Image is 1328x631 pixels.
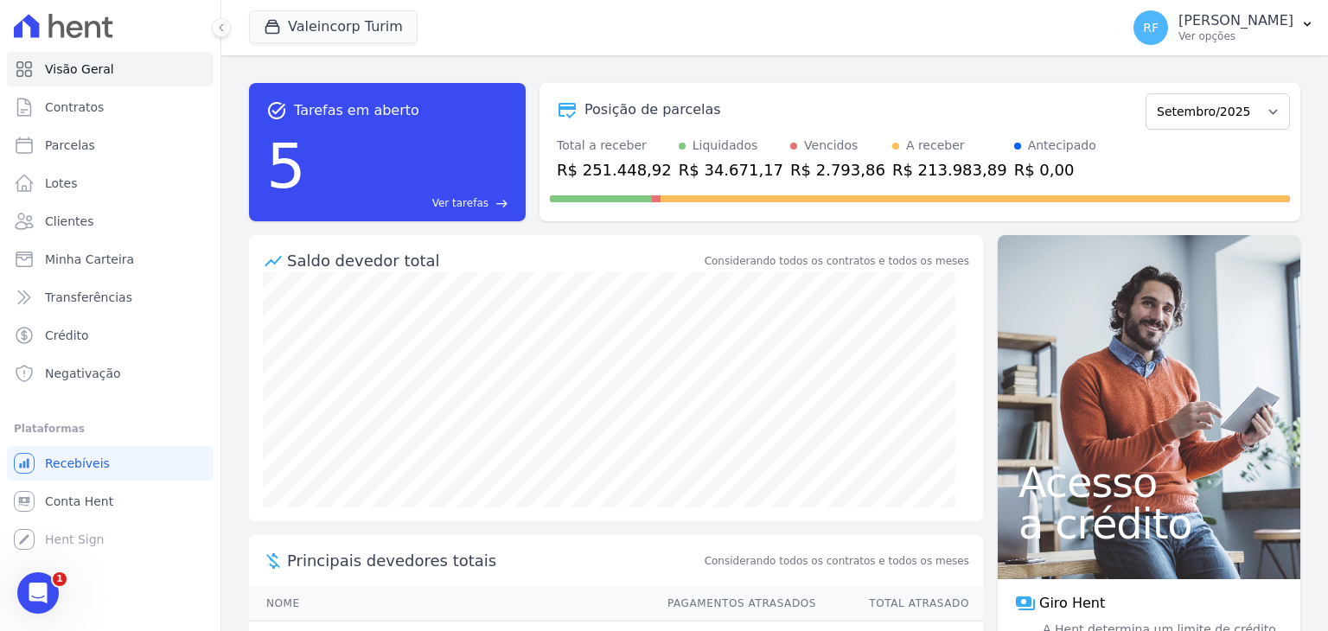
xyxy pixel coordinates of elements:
span: 1 [53,572,67,586]
div: Posição de parcelas [584,99,721,120]
span: Negativação [45,365,121,382]
p: [PERSON_NAME] [1178,12,1293,29]
a: Negativação [7,356,214,391]
a: Transferências [7,280,214,315]
span: a crédito [1018,503,1280,545]
span: task_alt [266,100,287,121]
div: R$ 2.793,86 [790,158,885,182]
div: 5 [266,121,306,211]
th: Pagamentos Atrasados [651,586,817,621]
a: Visão Geral [7,52,214,86]
a: Crédito [7,318,214,353]
span: Lotes [45,175,78,192]
span: Conta Hent [45,493,113,510]
span: Parcelas [45,137,95,154]
div: Vencidos [804,137,858,155]
a: Ver tarefas east [313,195,508,211]
span: Transferências [45,289,132,306]
a: Conta Hent [7,484,214,519]
span: east [495,197,508,210]
span: Giro Hent [1039,593,1105,614]
button: Valeincorp Turim [249,10,418,43]
a: Lotes [7,166,214,201]
th: Nome [249,586,651,621]
p: Ver opções [1178,29,1293,43]
span: Minha Carteira [45,251,134,268]
div: R$ 213.983,89 [892,158,1007,182]
div: Total a receber [557,137,672,155]
span: Crédito [45,327,89,344]
span: Acesso [1018,462,1280,503]
div: Plataformas [14,418,207,439]
div: Saldo devedor total [287,249,701,272]
span: Considerando todos os contratos e todos os meses [705,553,969,569]
div: R$ 251.448,92 [557,158,672,182]
div: A receber [906,137,965,155]
a: Clientes [7,204,214,239]
div: Antecipado [1028,137,1096,155]
span: RF [1143,22,1159,34]
a: Contratos [7,90,214,124]
div: R$ 0,00 [1014,158,1096,182]
th: Total Atrasado [817,586,983,621]
span: Clientes [45,213,93,230]
span: Visão Geral [45,61,114,78]
a: Recebíveis [7,446,214,481]
span: Contratos [45,99,104,116]
span: Tarefas em aberto [294,100,419,121]
div: R$ 34.671,17 [679,158,783,182]
button: RF [PERSON_NAME] Ver opções [1120,3,1328,52]
div: Liquidados [693,137,758,155]
div: Considerando todos os contratos e todos os meses [705,253,969,269]
iframe: Intercom live chat [17,572,59,614]
a: Minha Carteira [7,242,214,277]
a: Parcelas [7,128,214,163]
span: Ver tarefas [432,195,488,211]
span: Recebíveis [45,455,110,472]
span: Principais devedores totais [287,549,701,572]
